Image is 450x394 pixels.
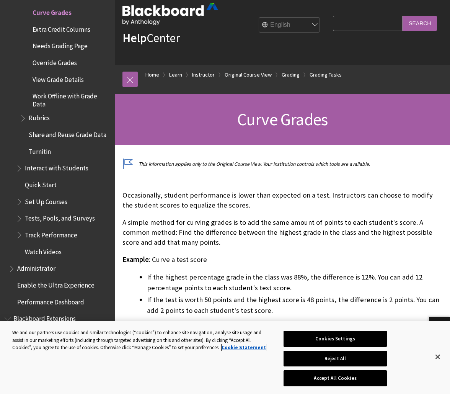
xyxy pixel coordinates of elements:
span: Tests, Pools, and Surveys [25,212,95,222]
span: Track Performance [25,229,77,239]
li: If the test is worth 50 points and the highest score is 48 points, the difference is 2 points. Yo... [147,294,442,316]
span: Rubrics [29,112,50,122]
a: Grading [282,70,300,80]
a: HelpCenter [122,30,180,46]
button: Cookies Settings [284,331,387,347]
a: Home [145,70,159,80]
span: Extra Credit Columns [33,23,90,33]
span: Turnitin [29,145,51,155]
span: Enable the Ultra Experience [17,279,95,289]
strong: Help [122,30,147,46]
a: Grading Tasks [310,70,342,80]
span: Interact with Students [25,162,88,172]
span: Curve Grades [237,109,328,130]
span: Quick Start [25,178,57,189]
span: Share and Reuse Grade Data [29,128,106,139]
span: View Grade Details [33,73,84,83]
button: Reject All [284,351,387,367]
span: Work Offline with Grade Data [33,90,109,108]
span: Performance Dashboard [17,296,84,306]
span: Curve Grades [33,6,72,16]
a: More information about your privacy, opens in a new tab [222,344,266,351]
span: Blackboard Extensions [13,312,76,323]
li: If the highest percentage grade in the class was 88%, the difference is 12%. You can add 12 perce... [147,272,442,293]
input: Search [403,16,437,31]
div: We and our partners use cookies and similar technologies (“cookies”) to enhance site navigation, ... [12,329,270,351]
img: Blackboard by Anthology [122,3,218,25]
span: Administrator [17,262,55,273]
p: This information applies only to the Original Course View. Your institution controls which tools ... [122,160,442,168]
span: Example [122,255,149,264]
button: Close [429,348,446,365]
p: : Curve a test score [122,255,442,265]
span: Watch Videos [25,245,62,256]
a: Original Course View [225,70,272,80]
span: Set Up Courses [25,195,67,206]
p: Occasionally, student performance is lower than expected on a test. Instructors can choose to mod... [122,190,442,210]
select: Site Language Selector [259,18,320,33]
span: Needs Grading Page [33,40,88,50]
a: Instructor [192,70,215,80]
span: Override Grades [33,56,77,67]
a: Learn [169,70,182,80]
button: Accept All Cookies [284,370,387,386]
p: A simple method for curving grades is to add the same amount of points to each student's score. A... [122,217,442,248]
